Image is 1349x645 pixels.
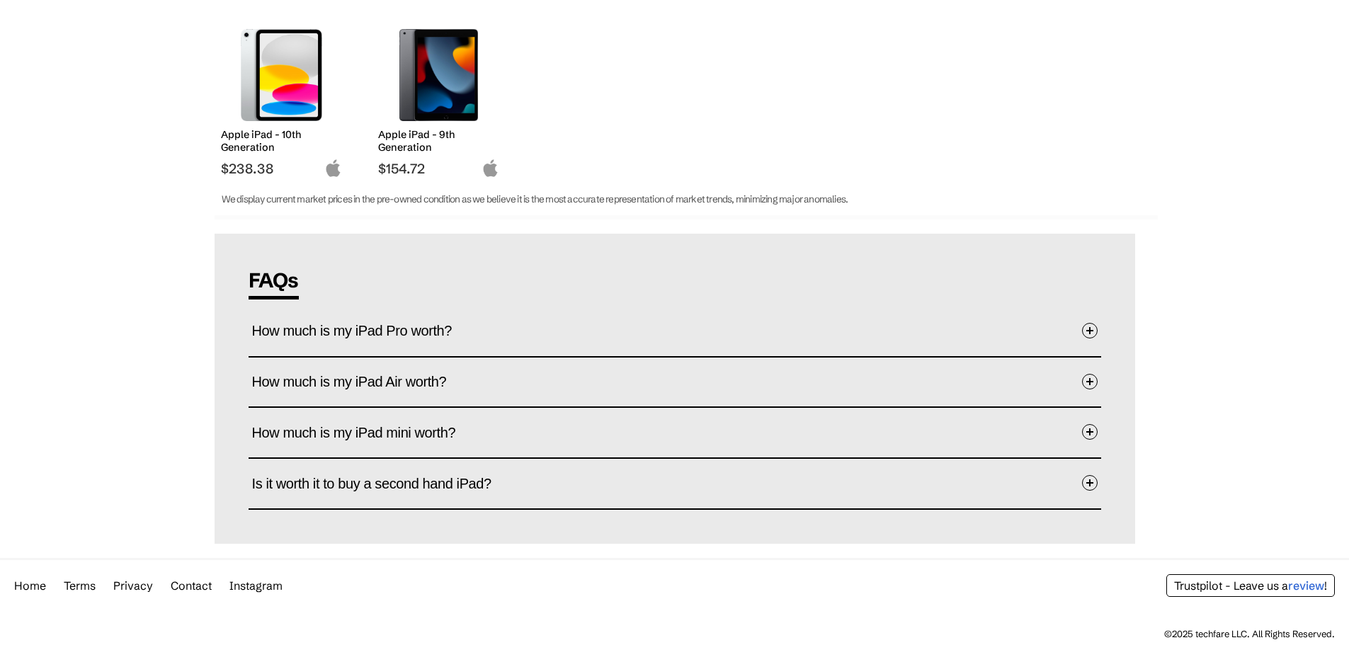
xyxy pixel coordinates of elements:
span: How much is my iPad Pro worth? [252,309,474,353]
span: $238.38 [221,160,342,177]
img: apple-logo [482,159,499,177]
a: Privacy [113,578,153,593]
button: Is it worth it to buy a second hand iPad? [252,462,1098,505]
a: Apple iPad (9th Generation) Apple iPad - 9th Generation $154.72 apple-logo [372,22,506,177]
button: How much is my iPad Pro worth? [252,310,1098,353]
a: Apple iPad (10th Generation) Apple iPad - 10th Generation $238.38 apple-logo [215,22,349,177]
span: Is it worth it to buy a second hand iPad? [252,462,513,506]
a: Trustpilot - Leave us areview! [1174,578,1327,593]
a: Home [14,578,46,593]
h2: Apple iPad - 10th Generation [221,128,342,154]
button: How much is my iPad Air worth? [252,361,1098,404]
img: apple-logo [324,159,342,177]
p: We display current market prices in the pre-owned condition as we believe it is the most accurate... [222,191,1105,208]
span: FAQs [249,268,299,299]
span: How much is my iPad Air worth? [252,360,468,404]
img: Apple iPad (9th Generation) [389,29,489,121]
img: Apple iPad (10th Generation) [232,29,331,121]
span: $154.72 [378,160,499,177]
a: Terms [64,578,96,593]
a: Instagram [229,578,283,593]
h2: Apple iPad - 9th Generation [378,128,499,154]
a: Contact [171,578,212,593]
span: review [1288,578,1324,593]
button: How much is my iPad mini worth? [252,411,1098,454]
div: ©2025 techfare LLC. All Rights Reserved. [1164,628,1335,639]
span: How much is my iPad mini worth? [252,411,477,455]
